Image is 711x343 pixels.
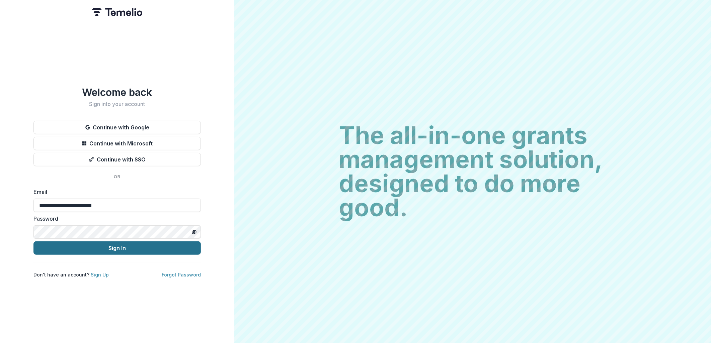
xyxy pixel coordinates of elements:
p: Don't have an account? [33,271,109,278]
button: Continue with Google [33,121,201,134]
button: Continue with SSO [33,153,201,166]
a: Sign Up [91,272,109,277]
label: Password [33,215,197,223]
label: Email [33,188,197,196]
img: Temelio [92,8,142,16]
h1: Welcome back [33,86,201,98]
button: Continue with Microsoft [33,137,201,150]
button: Toggle password visibility [189,227,200,237]
button: Sign In [33,241,201,255]
a: Forgot Password [162,272,201,277]
h2: Sign into your account [33,101,201,107]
